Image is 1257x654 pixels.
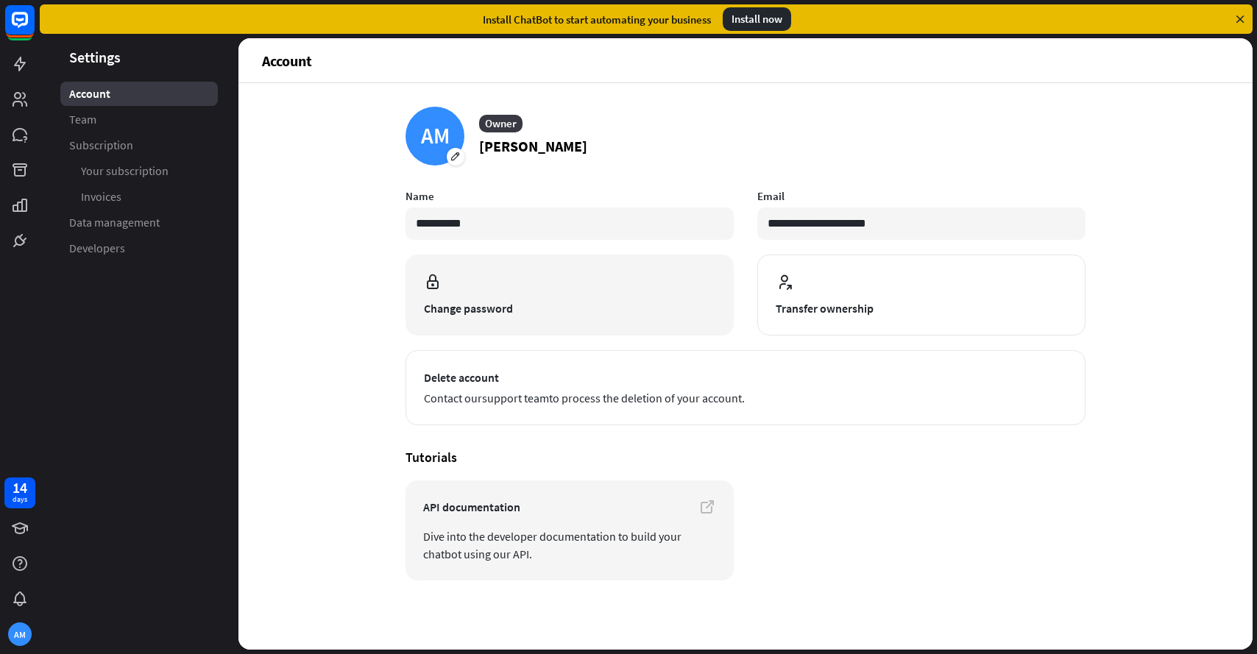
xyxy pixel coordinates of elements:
[60,185,218,209] a: Invoices
[238,38,1253,82] header: Account
[69,241,125,256] span: Developers
[69,86,110,102] span: Account
[60,210,218,235] a: Data management
[13,481,27,494] div: 14
[60,159,218,183] a: Your subscription
[479,115,523,132] div: Owner
[40,47,238,67] header: Settings
[60,133,218,157] a: Subscription
[776,299,1067,317] span: Transfer ownership
[406,255,734,335] button: Change password
[757,255,1086,335] button: Transfer ownership
[406,189,734,203] label: Name
[69,215,160,230] span: Data management
[723,7,791,31] div: Install now
[12,6,56,50] button: Open LiveChat chat widget
[479,135,587,157] p: [PERSON_NAME]
[4,477,35,508] a: 14 days
[81,189,121,205] span: Invoices
[69,138,133,153] span: Subscription
[424,369,1067,386] span: Delete account
[13,494,27,505] div: days
[483,13,711,26] div: Install ChatBot to start automating your business
[60,107,218,132] a: Team
[69,112,96,127] span: Team
[424,299,715,317] span: Change password
[406,449,1086,466] h4: Tutorials
[424,389,1067,407] span: Contact our to process the deletion of your account.
[406,107,464,166] div: AM
[406,480,734,580] a: API documentation Dive into the developer documentation to build your chatbot using our API.
[60,236,218,260] a: Developers
[757,189,1086,203] label: Email
[423,527,716,563] span: Dive into the developer documentation to build your chatbot using our API.
[423,498,716,516] span: API documentation
[8,622,32,646] div: AM
[406,350,1086,425] button: Delete account Contact oursupport teamto process the deletion of your account.
[81,163,169,179] span: Your subscription
[482,391,549,405] a: support team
